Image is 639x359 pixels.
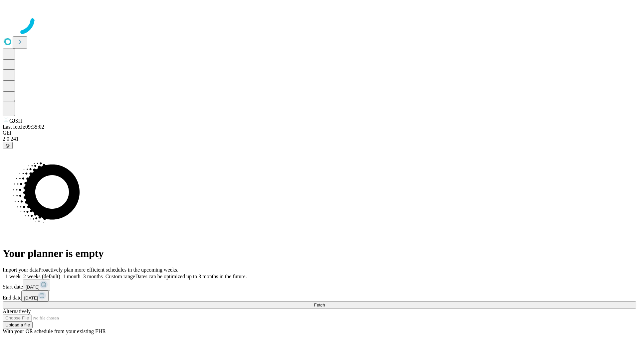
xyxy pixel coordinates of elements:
[24,296,38,300] span: [DATE]
[3,328,106,334] span: With your OR schedule from your existing EHR
[63,274,81,279] span: 1 month
[5,143,10,148] span: @
[3,267,39,273] span: Import your data
[23,280,50,291] button: [DATE]
[39,267,178,273] span: Proactively plan more efficient schedules in the upcoming weeks.
[3,247,636,260] h1: Your planner is empty
[314,302,325,307] span: Fetch
[3,280,636,291] div: Start date
[3,301,636,308] button: Fetch
[83,274,103,279] span: 3 months
[21,291,49,301] button: [DATE]
[3,321,33,328] button: Upload a file
[3,142,13,149] button: @
[23,274,60,279] span: 2 weeks (default)
[26,285,40,290] span: [DATE]
[3,130,636,136] div: GEI
[3,308,31,314] span: Alternatively
[106,274,135,279] span: Custom range
[3,291,636,301] div: End date
[5,274,21,279] span: 1 week
[3,124,44,130] span: Last fetch: 09:35:02
[135,274,247,279] span: Dates can be optimized up to 3 months in the future.
[9,118,22,124] span: GJSH
[3,136,636,142] div: 2.0.241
